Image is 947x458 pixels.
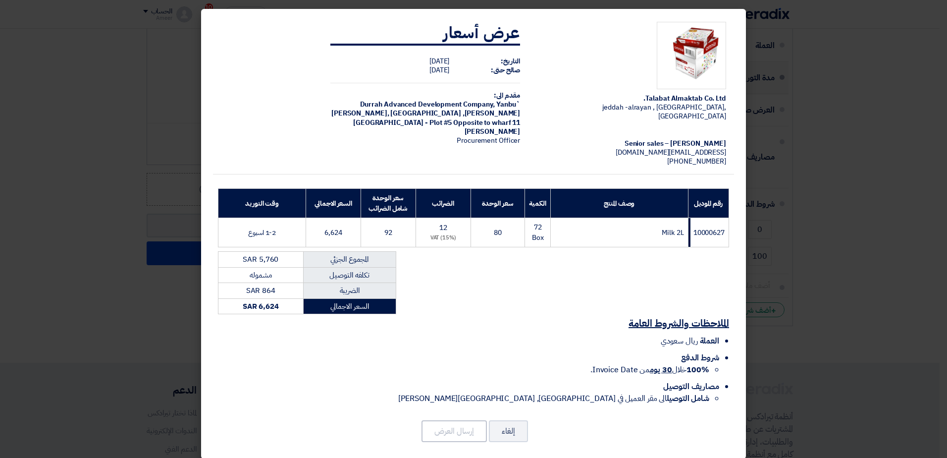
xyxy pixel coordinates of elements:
span: 72 Box [532,222,544,243]
th: وقت التوريد [218,189,306,218]
strong: عرض أسعار [443,21,520,45]
td: 10000627 [688,218,729,247]
span: مشموله [250,270,271,281]
span: [PHONE_NUMBER] [667,156,726,167]
u: الملاحظات والشروط العامة [629,316,729,331]
td: SAR 5,760 [218,252,304,268]
strong: شامل التوصيل [667,393,709,404]
u: 30 يوم [650,364,672,376]
span: شروط الدفع [681,352,719,364]
span: 80 [494,228,502,238]
span: [DATE] [429,65,449,75]
button: إرسال العرض [421,420,487,442]
span: مصاريف التوصيل [663,381,719,393]
strong: SAR 6,624 [243,301,279,312]
span: Procurement Officer [457,135,520,146]
span: Milk 2L [662,228,684,238]
strong: التاريخ: [501,56,520,66]
span: العملة [700,335,719,347]
span: خلال من Invoice Date. [590,364,709,376]
th: السعر الاجمالي [306,189,361,218]
img: Company Logo [657,22,726,89]
span: [PERSON_NAME] [465,126,521,137]
span: Durrah Advanced Development Company, [360,99,495,110]
li: الى مقر العميل في [GEOGRAPHIC_DATA], [GEOGRAPHIC_DATA][PERSON_NAME] [218,393,709,404]
span: 92 [384,228,392,238]
span: jeddah -alrayan , [GEOGRAPHIC_DATA], [GEOGRAPHIC_DATA] [602,102,726,121]
td: الضريبة [303,283,396,299]
span: 1-2 اسبوع [248,228,276,238]
strong: 100% [686,364,709,376]
span: [DATE] [429,56,449,66]
div: [PERSON_NAME] – Senior sales [536,139,726,148]
th: سعر الوحدة شامل الضرائب [361,189,416,218]
td: تكلفه التوصيل [303,267,396,283]
span: Yanbu` [PERSON_NAME], [GEOGRAPHIC_DATA] ,[PERSON_NAME][GEOGRAPHIC_DATA] - Plot #5 Opposite to wha... [331,99,520,127]
strong: مقدم الى: [494,90,520,101]
div: (15%) VAT [420,234,467,242]
th: الضرائب [416,189,471,218]
th: رقم الموديل [688,189,729,218]
td: السعر الاجمالي [303,298,396,314]
span: SAR 864 [246,285,275,296]
span: 12 [439,223,447,233]
span: ريال سعودي [661,335,698,347]
strong: صالح حتى: [491,65,520,75]
td: المجموع الجزئي [303,252,396,268]
span: [EMAIL_ADDRESS][DOMAIN_NAME] [616,147,726,158]
th: سعر الوحدة [471,189,525,218]
button: إلغاء [489,420,528,442]
div: Talabat Almaktab Co. Ltd. [536,94,726,103]
th: وصف المنتج [550,189,688,218]
th: الكمية [525,189,550,218]
span: 6,624 [324,228,342,238]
